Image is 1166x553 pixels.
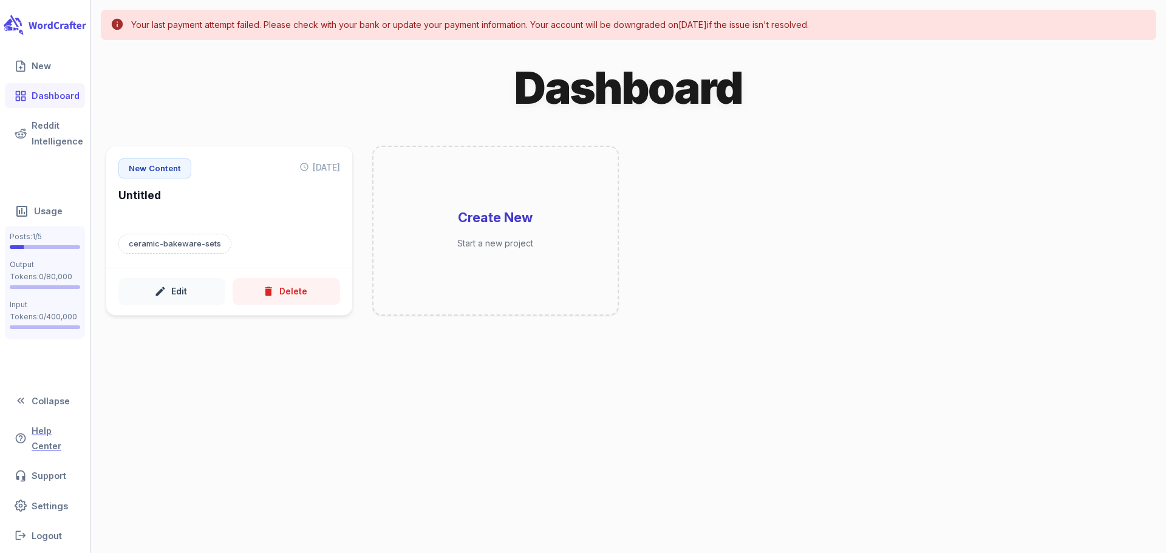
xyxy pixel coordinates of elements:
button: Support [5,463,85,488]
span: Posts: 1 / 5 [10,231,80,243]
a: Help Center [5,418,85,458]
p: [DATE] [299,158,339,176]
span: Input Tokens: 0 / 400,000 [10,299,80,323]
p: Target keyword: ceramic-bakeware-sets [118,234,231,254]
button: Edit [118,278,225,305]
p: New Content [118,158,191,179]
div: Your last payment attempt failed . Please check with your bank or update your payment information... [131,13,809,36]
iframe: Intercom live chat [1125,512,1154,541]
h1: Dashboard [514,59,742,117]
span: Output Tokens: 0 of 80,000 monthly tokens used. These limits are based on the last model you used... [10,285,80,289]
a: Dashboard [5,83,85,108]
a: Usage [5,198,85,223]
a: New [5,53,85,78]
button: Delete [233,278,339,305]
button: Collapse [5,388,85,413]
button: Logout [5,523,85,548]
span: Output Tokens: 0 / 80,000 [10,259,80,283]
h6: Create New [458,209,533,227]
span: Input Tokens: 0 of 400,000 monthly tokens used. These limits are based on the last model you used... [10,325,80,329]
p: Start a new project [457,237,533,249]
a: Settings [5,494,85,518]
h6: Untitled [118,188,340,222]
a: Reddit Intelligence [5,113,85,153]
span: Posts: 1 of 5 monthly posts used [10,245,80,249]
